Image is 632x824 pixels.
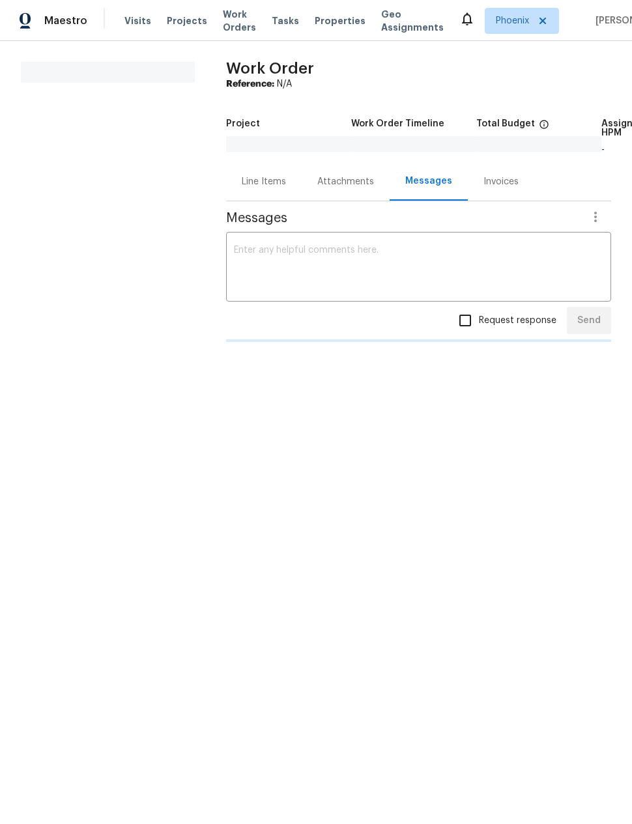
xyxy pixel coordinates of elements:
span: Phoenix [496,14,529,27]
span: Projects [167,14,207,27]
h5: Project [226,119,260,128]
span: Tasks [272,16,299,25]
span: Request response [479,314,556,328]
div: Invoices [483,175,519,188]
span: Work Orders [223,8,256,34]
span: Properties [315,14,366,27]
div: N/A [226,78,611,91]
span: The total cost of line items that have been proposed by Opendoor. This sum includes line items th... [539,119,549,136]
span: Maestro [44,14,87,27]
span: Messages [226,212,580,225]
h5: Total Budget [476,119,535,128]
div: Attachments [317,175,374,188]
b: Reference: [226,79,274,89]
span: Geo Assignments [381,8,444,34]
h5: Work Order Timeline [351,119,444,128]
div: Messages [405,175,452,188]
span: Visits [124,14,151,27]
span: Work Order [226,61,314,76]
div: Line Items [242,175,286,188]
